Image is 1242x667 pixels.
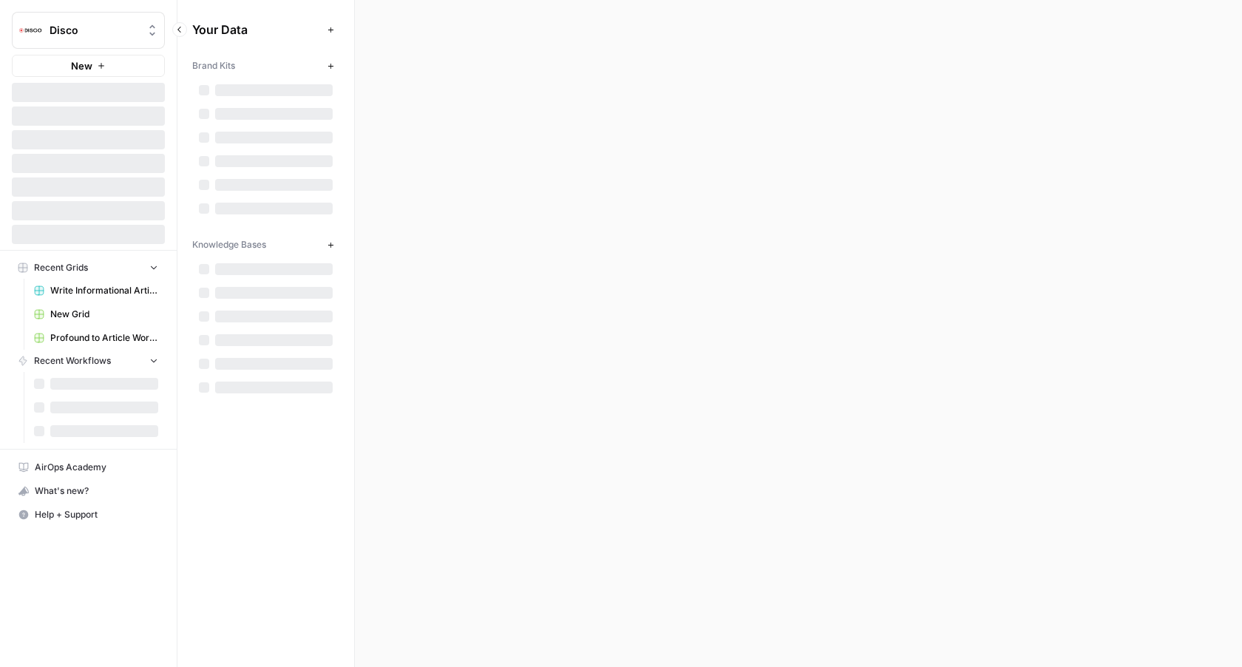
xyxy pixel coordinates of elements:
button: Recent Grids [12,257,165,279]
span: Write Informational Articles [50,284,158,297]
span: New Grid [50,308,158,321]
span: Profound to Article Workflow Grid - Updated [50,331,158,345]
img: Disco Logo [17,17,44,44]
span: New [71,58,92,73]
span: Disco [50,23,139,38]
span: Brand Kits [192,59,235,72]
span: Your Data [192,21,322,38]
a: Write Informational Articles [27,279,165,302]
span: Recent Grids [34,261,88,274]
span: Recent Workflows [34,354,111,368]
span: Knowledge Bases [192,238,266,251]
button: Help + Support [12,503,165,527]
a: Profound to Article Workflow Grid - Updated [27,326,165,350]
button: Workspace: Disco [12,12,165,49]
button: New [12,55,165,77]
a: New Grid [27,302,165,326]
a: AirOps Academy [12,456,165,479]
div: What's new? [13,480,164,502]
span: Help + Support [35,508,158,521]
span: AirOps Academy [35,461,158,474]
button: Recent Workflows [12,350,165,372]
button: What's new? [12,479,165,503]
